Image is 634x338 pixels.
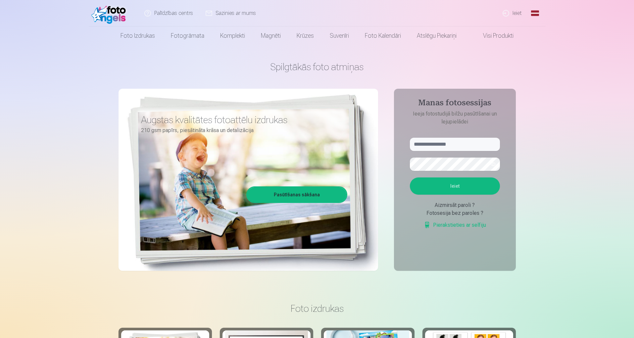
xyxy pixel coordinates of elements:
a: Komplekti [212,26,253,45]
img: /fa1 [91,3,129,24]
h3: Augstas kvalitātes fotoattēlu izdrukas [141,114,342,126]
a: Visi produkti [464,26,521,45]
p: 210 gsm papīrs, piesātināta krāsa un detalizācija [141,126,342,135]
p: Ieeja fotostudijā bilžu pasūtīšanai un lejupielādei [403,110,507,126]
a: Pasūtīšanas sākšana [247,187,346,202]
a: Pierakstieties ar selfiju [424,221,486,229]
a: Atslēgu piekariņi [409,26,464,45]
h4: Manas fotosessijas [403,98,507,110]
a: Fotogrāmata [163,26,212,45]
a: Foto kalendāri [357,26,409,45]
a: Suvenīri [322,26,357,45]
h3: Foto izdrukas [124,303,511,314]
div: Fotosesija bez paroles ? [410,209,500,217]
button: Ieiet [410,177,500,195]
a: Krūzes [289,26,322,45]
a: Magnēti [253,26,289,45]
div: Aizmirsāt paroli ? [410,201,500,209]
h1: Spilgtākās foto atmiņas [119,61,516,73]
a: Foto izdrukas [113,26,163,45]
